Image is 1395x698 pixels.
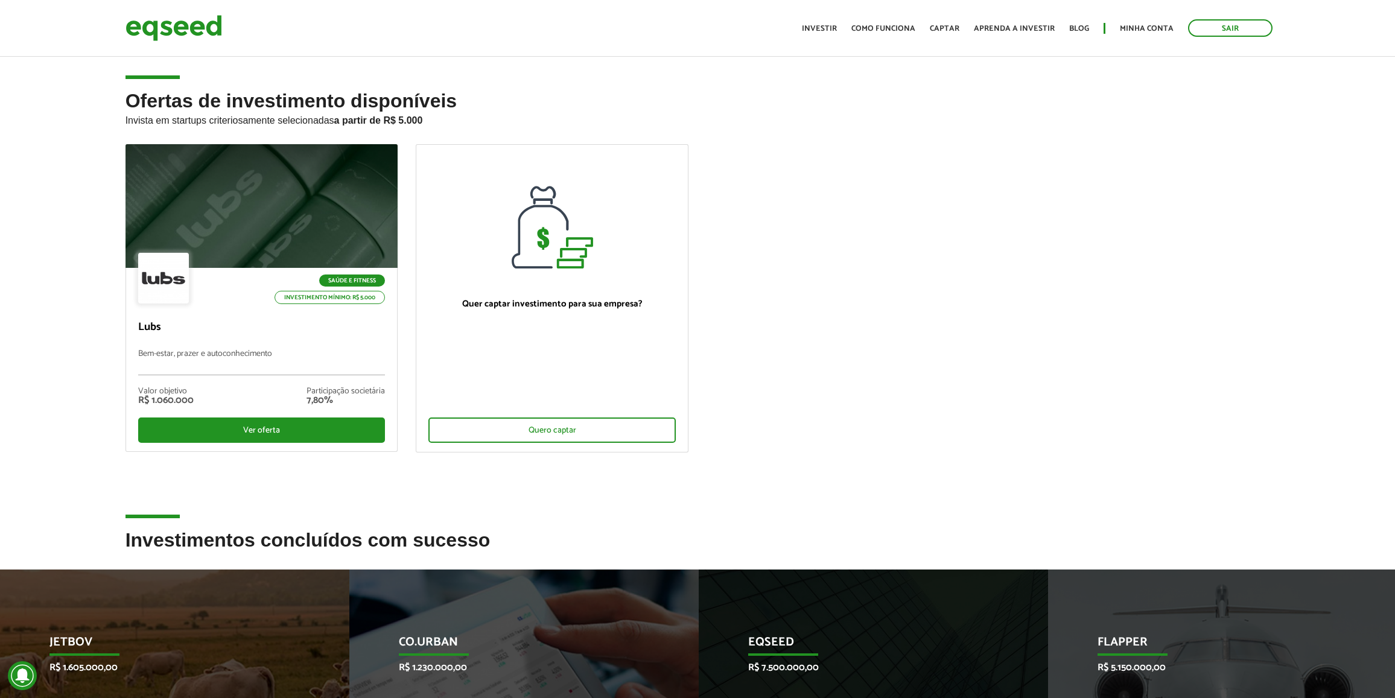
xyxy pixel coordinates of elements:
[1069,25,1089,33] a: Blog
[126,12,222,44] img: EqSeed
[49,662,281,673] p: R$ 1.605.000,00
[307,396,385,405] div: 7,80%
[930,25,959,33] a: Captar
[748,662,980,673] p: R$ 7.500.000,00
[399,635,631,656] p: Co.Urban
[802,25,837,33] a: Investir
[399,662,631,673] p: R$ 1.230.000,00
[416,144,688,452] a: Quer captar investimento para sua empresa? Quero captar
[126,90,1270,144] h2: Ofertas de investimento disponíveis
[138,387,194,396] div: Valor objetivo
[307,387,385,396] div: Participação societária
[275,291,385,304] p: Investimento mínimo: R$ 5.000
[1098,662,1329,673] p: R$ 5.150.000,00
[428,417,676,443] div: Quero captar
[126,112,1270,126] p: Invista em startups criteriosamente selecionadas
[974,25,1055,33] a: Aprenda a investir
[138,321,386,334] p: Lubs
[1098,635,1329,656] p: Flapper
[334,115,423,125] strong: a partir de R$ 5.000
[138,417,386,443] div: Ver oferta
[1188,19,1273,37] a: Sair
[138,396,194,405] div: R$ 1.060.000
[138,349,386,375] p: Bem-estar, prazer e autoconhecimento
[1120,25,1174,33] a: Minha conta
[319,274,385,287] p: Saúde e Fitness
[126,144,398,452] a: Saúde e Fitness Investimento mínimo: R$ 5.000 Lubs Bem-estar, prazer e autoconhecimento Valor obj...
[428,299,676,309] p: Quer captar investimento para sua empresa?
[49,635,281,656] p: JetBov
[126,530,1270,569] h2: Investimentos concluídos com sucesso
[851,25,915,33] a: Como funciona
[748,635,980,656] p: EqSeed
